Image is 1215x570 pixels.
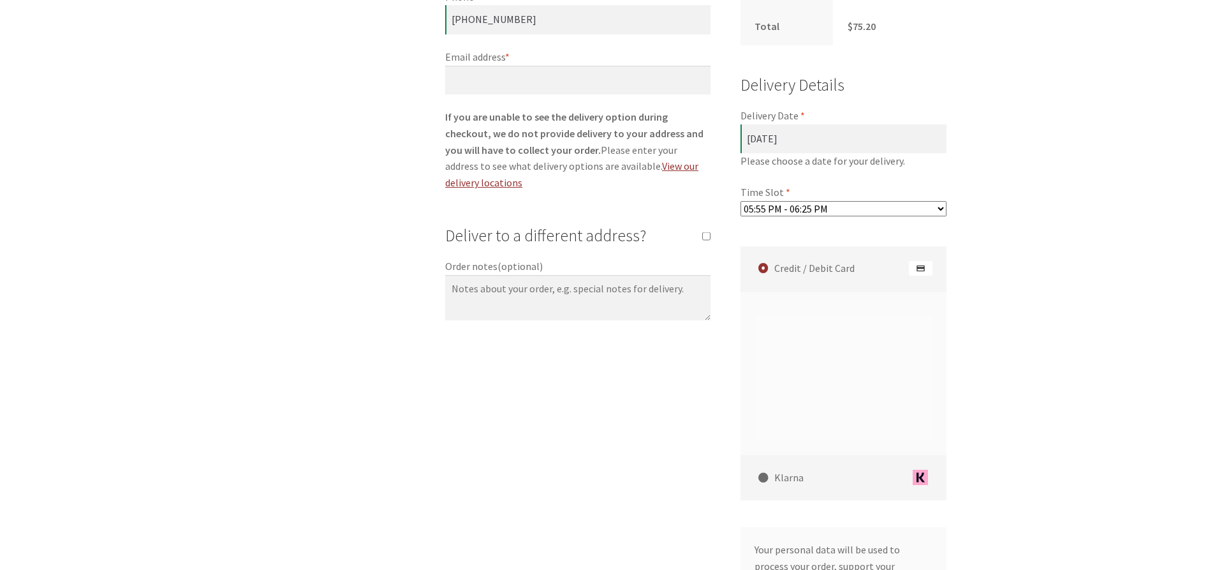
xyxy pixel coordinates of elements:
span: (optional) [497,260,543,273]
img: Klarna [909,470,932,485]
iframe: Secure payment input frame [752,322,930,431]
img: Credit / Debit Card [909,260,932,276]
input: Select a delivery date [740,124,947,154]
label: Klarna [744,455,947,500]
strong: If you are unable to see the delivery option during checkout, we do not provide delivery to your ... [445,110,703,156]
span: Please choose a date for your delivery. [740,153,947,170]
label: Email address [445,49,711,66]
p: Please enter your address to see what delivery options are available. [445,109,711,191]
label: Delivery Date [740,108,947,124]
label: Order notes [445,259,711,275]
bdi: 75.20 [848,20,876,33]
span: $ [848,20,853,33]
h3: Delivery Details [740,72,947,99]
label: Credit / Debit Card [744,246,947,292]
label: Time Slot [740,184,947,201]
input: Deliver to a different address? [702,232,711,240]
th: Total [740,8,834,45]
span: Deliver to a different address? [445,225,646,246]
